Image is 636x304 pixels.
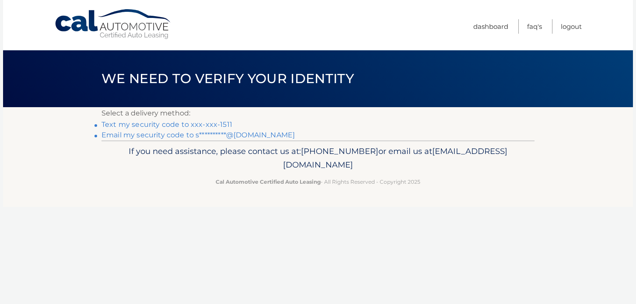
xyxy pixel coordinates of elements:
a: Cal Automotive [54,9,172,40]
p: - All Rights Reserved - Copyright 2025 [107,177,529,186]
span: [PHONE_NUMBER] [301,146,378,156]
strong: Cal Automotive Certified Auto Leasing [216,178,321,185]
p: If you need assistance, please contact us at: or email us at [107,144,529,172]
a: Dashboard [473,19,508,34]
span: We need to verify your identity [101,70,354,87]
a: Text my security code to xxx-xxx-1511 [101,120,232,129]
p: Select a delivery method: [101,107,535,119]
a: Email my security code to s**********@[DOMAIN_NAME] [101,131,295,139]
a: Logout [561,19,582,34]
a: FAQ's [527,19,542,34]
